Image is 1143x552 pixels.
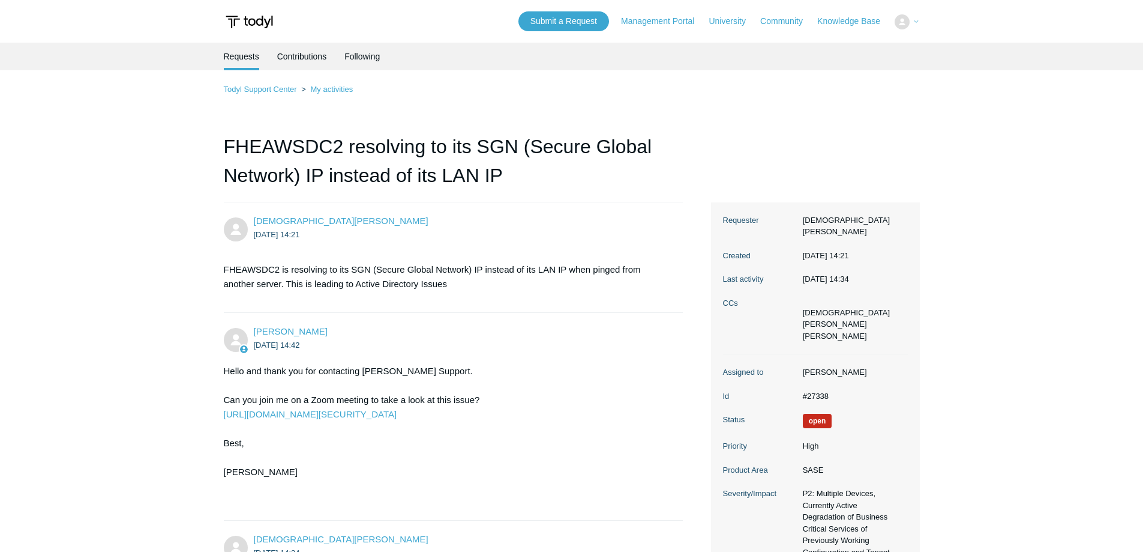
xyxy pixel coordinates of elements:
dt: Id [723,390,797,402]
li: Requests [224,43,259,70]
img: Todyl Support Center Help Center home page [224,11,275,33]
a: [DEMOGRAPHIC_DATA][PERSON_NAME] [254,216,428,226]
a: [PERSON_NAME] [254,326,328,336]
span: We are working on a response for you [803,414,832,428]
a: Following [344,43,380,70]
li: Christos Kusmich [803,307,902,330]
dt: Product Area [723,464,797,476]
time: 2025-08-12T14:42:19Z [254,341,300,350]
h1: FHEAWSDC2 resolving to its SGN (Secure Global Network) IP instead of its LAN IP [224,132,683,202]
time: 2025-08-12T14:21:13Z [254,230,300,239]
a: [URL][DOMAIN_NAME][SECURITY_DATA] [224,409,397,419]
li: Todyl Support Center [224,85,299,94]
a: Management Portal [621,15,706,28]
a: Contributions [277,43,327,70]
a: University [709,15,757,28]
dt: Requester [723,214,797,226]
dt: Assigned to [723,366,797,378]
dt: Created [723,250,797,262]
dt: Priority [723,440,797,452]
a: Submit a Request [518,11,609,31]
a: My activities [310,85,353,94]
span: Christos Kusmich [254,534,428,544]
a: Todyl Support Center [224,85,297,94]
dd: High [797,440,908,452]
a: Community [760,15,815,28]
dt: Status [723,414,797,426]
li: My activities [299,85,353,94]
a: [DEMOGRAPHIC_DATA][PERSON_NAME] [254,534,428,544]
p: FHEAWSDC2 is resolving to its SGN (Secure Global Network) IP instead of its LAN IP when pinged fr... [224,262,671,291]
dd: SASE [797,464,908,476]
dt: Severity/Impact [723,488,797,500]
span: Kris Haire [254,326,328,336]
time: 2025-08-18T14:34:59+00:00 [803,274,849,284]
dt: CCs [723,297,797,309]
dd: [DEMOGRAPHIC_DATA][PERSON_NAME] [797,214,908,238]
time: 2025-08-12T14:21:13+00:00 [803,251,849,260]
div: Hello and thank you for contacting [PERSON_NAME] Support. Can you join me on a Zoom meeting to ta... [224,364,671,508]
dd: #27338 [797,390,908,402]
dt: Last activity [723,273,797,285]
dd: [PERSON_NAME] [797,366,908,378]
span: Christos Kusmich [254,216,428,226]
li: Andrew Overton [803,330,902,342]
a: Knowledge Base [817,15,892,28]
